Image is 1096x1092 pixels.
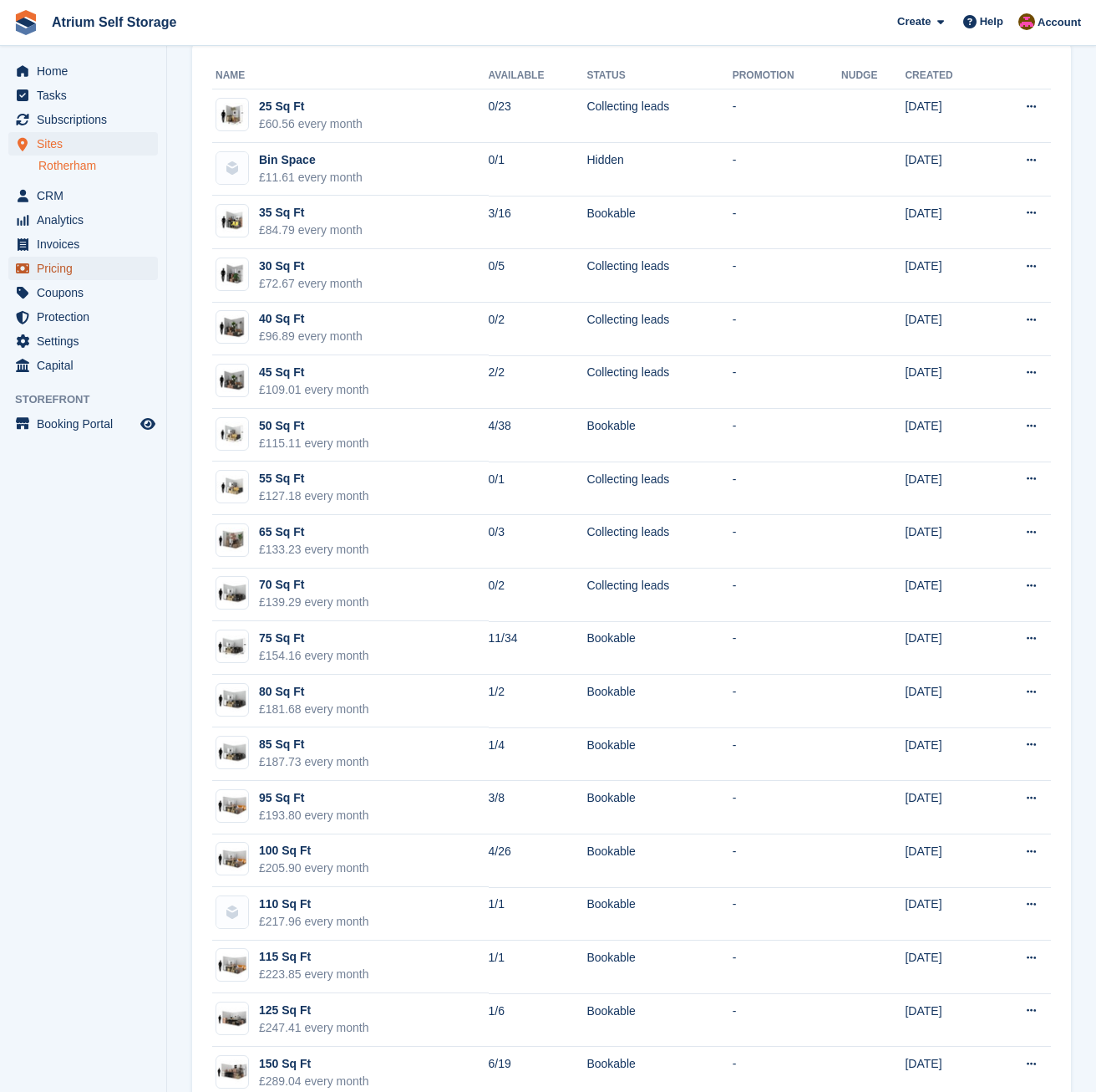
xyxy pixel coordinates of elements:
[489,303,587,356] td: 0/2
[259,753,369,771] div: £187.73 every month
[489,409,587,462] td: 4/38
[216,475,248,499] img: 50-sqft-unit%20(2).jpg
[138,414,158,434] a: Preview store
[8,329,158,353] a: menu
[259,913,369,931] div: £217.96 every month
[15,391,166,408] span: Storefront
[586,569,732,622] td: Collecting leads
[216,687,248,712] img: 75-sqft-unit.jpg
[259,204,363,222] div: 35 Sq Ft
[1018,13,1035,30] img: Mark Rhodes
[8,208,158,232] a: menu
[980,13,1003,30] span: Help
[489,621,587,675] td: 11/34
[733,781,841,834] td: -
[733,89,841,143] td: -
[489,196,587,249] td: 3/16
[37,354,137,377] span: Capital
[733,941,841,994] td: -
[489,143,587,196] td: 0/1
[586,409,732,462] td: Bookable
[489,781,587,834] td: 3/8
[259,364,369,381] div: 45 Sq Ft
[733,249,841,303] td: -
[216,103,248,127] img: 25.jpg
[259,381,369,399] div: £109.01 every month
[259,417,369,435] div: 50 Sq Ft
[905,621,989,675] td: [DATE]
[37,281,137,304] span: Coupons
[733,569,841,622] td: -
[216,209,248,233] img: 35-sqft-unit.jpg
[489,515,587,569] td: 0/3
[489,993,587,1047] td: 1/6
[489,462,587,515] td: 0/1
[733,887,841,941] td: -
[897,13,931,30] span: Create
[259,1019,369,1037] div: £247.41 every month
[733,196,841,249] td: -
[8,84,158,107] a: menu
[37,59,137,83] span: Home
[586,143,732,196] td: Hidden
[489,89,587,143] td: 0/23
[216,635,248,659] img: 75.jpg
[259,115,363,133] div: £60.56 every month
[586,303,732,356] td: Collecting leads
[37,184,137,207] span: CRM
[586,941,732,994] td: Bookable
[259,169,363,186] div: £11.61 every month
[8,108,158,131] a: menu
[259,630,369,647] div: 75 Sq Ft
[259,683,369,701] div: 80 Sq Ft
[8,184,158,207] a: menu
[905,834,989,888] td: [DATE]
[259,310,363,328] div: 40 Sq Ft
[216,896,248,928] img: blank-unit-type-icon-ffbac7b88ba66c5e286b0e438baccc4b9c83835d4c34f86887a83fc20ec27e7b.svg
[259,523,369,541] div: 65 Sq Ft
[38,158,158,174] a: Rotherham
[8,412,158,436] a: menu
[905,89,989,143] td: [DATE]
[37,232,137,256] span: Invoices
[905,781,989,834] td: [DATE]
[733,143,841,196] td: -
[259,328,363,345] div: £96.89 every month
[733,462,841,515] td: -
[905,727,989,781] td: [DATE]
[259,1055,369,1073] div: 150 Sq Ft
[489,834,587,888] td: 4/26
[8,305,158,329] a: menu
[733,621,841,675] td: -
[905,569,989,622] td: [DATE]
[8,354,158,377] a: menu
[216,581,248,605] img: 75-sqft-unit%20(2).jpg
[216,263,248,287] img: 30-sqft-unit.jpg
[8,59,158,83] a: menu
[216,315,248,339] img: 40-sqft-unit.jpg
[37,305,137,329] span: Protection
[259,896,369,913] div: 110 Sq Ft
[259,948,369,966] div: 115 Sq Ft
[216,528,248,552] img: 64-sqft-unit.jpg
[216,953,248,977] img: 100-sqft-unit.jpg
[8,132,158,156] a: menu
[489,887,587,941] td: 1/1
[259,275,363,293] div: £72.67 every month
[586,993,732,1047] td: Bookable
[905,462,989,515] td: [DATE]
[905,409,989,462] td: [DATE]
[8,281,158,304] a: menu
[259,1002,369,1019] div: 125 Sq Ft
[259,860,369,877] div: £205.90 every month
[586,727,732,781] td: Bookable
[733,63,841,89] th: Promotion
[489,675,587,728] td: 1/2
[586,887,732,941] td: Bookable
[586,515,732,569] td: Collecting leads
[905,887,989,941] td: [DATE]
[489,941,587,994] td: 1/1
[259,151,363,169] div: Bin Space
[45,8,183,36] a: Atrium Self Storage
[586,355,732,409] td: Collecting leads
